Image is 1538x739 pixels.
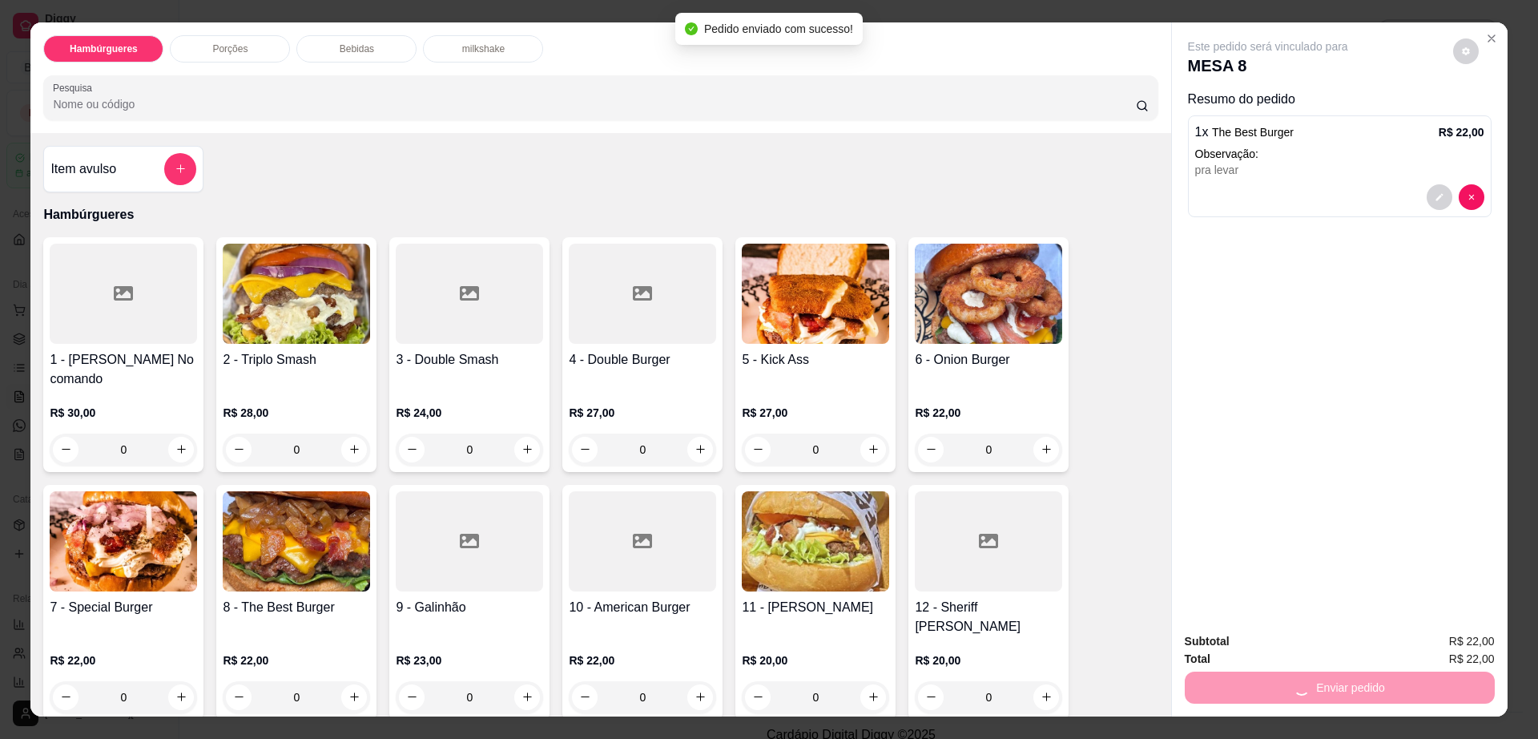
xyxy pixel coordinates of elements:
[1188,55,1348,77] p: MESA 8
[1212,126,1294,139] span: The Best Burger
[50,160,116,179] h4: Item avulso
[569,598,716,617] h4: 10 - American Burger
[1188,90,1492,109] p: Resumo do pedido
[462,42,505,55] p: milkshake
[1195,146,1484,162] p: Observação:
[742,491,889,592] img: product-image
[1459,184,1484,210] button: decrease-product-quantity
[915,652,1062,668] p: R$ 20,00
[223,350,370,369] h4: 2 - Triplo Smash
[569,350,716,369] h4: 4 - Double Burger
[1449,632,1495,650] span: R$ 22,00
[1195,162,1484,178] div: pra levar
[1188,38,1348,55] p: Este pedido será vinculado para
[223,405,370,421] p: R$ 28,00
[1195,123,1294,142] p: 1 x
[50,491,197,592] img: product-image
[70,42,138,55] p: Hambúrgueres
[915,405,1062,421] p: R$ 22,00
[340,42,374,55] p: Bebidas
[223,652,370,668] p: R$ 22,00
[50,350,197,389] h4: 1 - [PERSON_NAME] No comando
[1439,124,1484,140] p: R$ 22,00
[1453,38,1479,64] button: decrease-product-quantity
[1479,26,1504,51] button: Close
[50,598,197,617] h4: 7 - Special Burger
[53,96,1135,112] input: Pesquisa
[212,42,248,55] p: Porções
[396,405,543,421] p: R$ 24,00
[50,652,197,668] p: R$ 22,00
[1449,650,1495,668] span: R$ 22,00
[742,652,889,668] p: R$ 20,00
[223,598,370,617] h4: 8 - The Best Burger
[915,244,1062,344] img: product-image
[396,652,543,668] p: R$ 23,00
[685,22,698,35] span: check-circle
[396,598,543,617] h4: 9 - Galinhão
[569,405,716,421] p: R$ 27,00
[223,244,370,344] img: product-image
[915,598,1062,636] h4: 12 - Sheriff [PERSON_NAME]
[53,81,98,95] label: Pesquisa
[915,350,1062,369] h4: 6 - Onion Burger
[164,153,196,185] button: add-separate-item
[1185,652,1210,665] strong: Total
[704,22,853,35] span: Pedido enviado com sucesso!
[742,405,889,421] p: R$ 27,00
[742,350,889,369] h4: 5 - Kick Ass
[396,350,543,369] h4: 3 - Double Smash
[223,491,370,592] img: product-image
[742,244,889,344] img: product-image
[50,405,197,421] p: R$ 30,00
[1427,184,1452,210] button: decrease-product-quantity
[43,205,1158,224] p: Hambúrgueres
[569,652,716,668] p: R$ 22,00
[1185,635,1230,648] strong: Subtotal
[742,598,889,617] h4: 11 - [PERSON_NAME]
